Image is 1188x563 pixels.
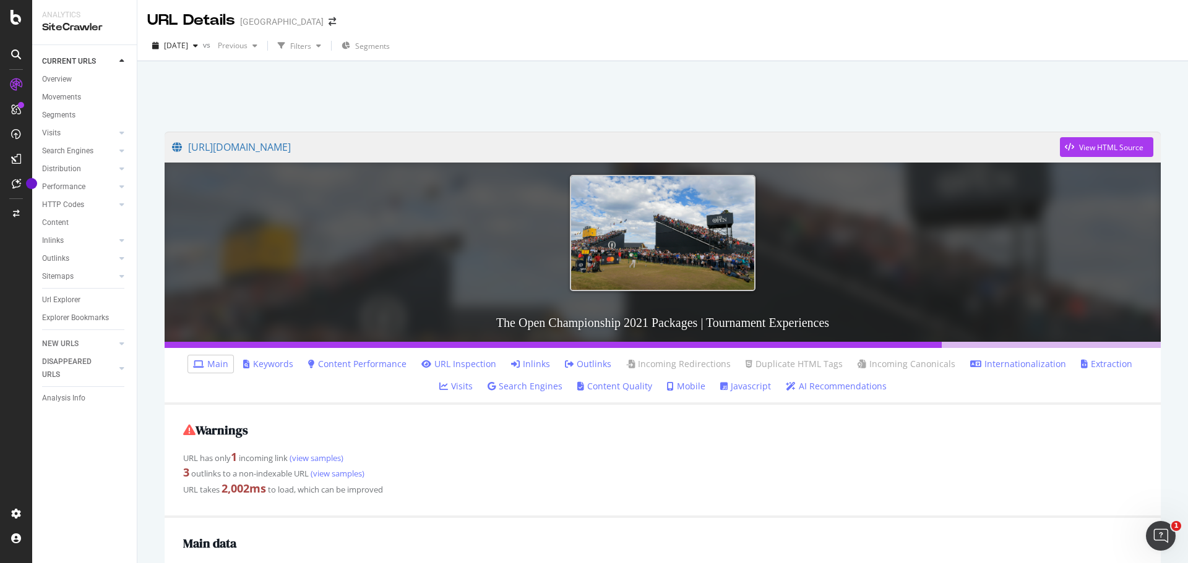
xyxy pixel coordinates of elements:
a: Duplicate HTML Tags [746,358,843,370]
span: vs [203,40,213,50]
div: URL takes to load, which can be improved [183,481,1142,497]
strong: 3 [183,465,189,480]
h2: Warnings [183,423,1142,437]
div: outlinks to a non-indexable URL [183,465,1142,481]
a: Keywords [243,358,293,370]
a: HTTP Codes [42,198,116,211]
a: Mobile [667,380,705,392]
a: Outlinks [565,358,611,370]
div: Search Engines [42,145,93,158]
div: Analytics [42,10,127,20]
span: Segments [355,41,390,51]
a: Overview [42,73,128,86]
a: Movements [42,91,128,104]
div: Analysis Info [42,392,85,405]
a: AI Recommendations [786,380,887,392]
span: Previous [213,40,247,51]
button: [DATE] [147,36,203,56]
a: (view samples) [288,452,343,464]
button: View HTML Source [1060,137,1153,157]
a: Visits [42,127,116,140]
button: Filters [273,36,326,56]
a: [URL][DOMAIN_NAME] [172,132,1060,163]
div: CURRENT URLS [42,55,96,68]
a: Segments [42,109,128,122]
div: SiteCrawler [42,20,127,35]
button: Segments [337,36,395,56]
div: URL has only incoming link [183,449,1142,465]
a: Extraction [1081,358,1132,370]
h2: Main data [183,536,1142,550]
a: Inlinks [511,358,550,370]
a: Search Engines [488,380,562,392]
div: URL Details [147,10,235,31]
a: Inlinks [42,234,116,247]
button: Previous [213,36,262,56]
a: NEW URLS [42,337,116,350]
div: HTTP Codes [42,198,84,211]
div: Performance [42,180,85,193]
div: View HTML Source [1079,142,1143,153]
div: arrow-right-arrow-left [329,17,336,26]
a: Url Explorer [42,294,128,307]
div: Explorer Bookmarks [42,311,109,324]
a: Incoming Redirections [626,358,731,370]
a: Content Performance [308,358,407,370]
strong: 1 [231,449,237,464]
img: The Open Championship 2021 Packages | Tournament Experiences [570,175,755,290]
a: Content Quality [577,380,652,392]
a: Analysis Info [42,392,128,405]
div: Filters [290,41,311,51]
a: Javascript [720,380,771,392]
h3: The Open Championship 2021 Packages | Tournament Experiences [165,303,1161,342]
div: Tooltip anchor [26,178,37,189]
iframe: Intercom live chat [1146,521,1176,551]
a: Internationalization [970,358,1066,370]
a: (view samples) [309,468,364,479]
a: CURRENT URLS [42,55,116,68]
span: 2025 Oct. 5th [164,40,188,51]
div: Content [42,216,69,229]
a: Content [42,216,128,229]
div: [GEOGRAPHIC_DATA] [240,15,324,28]
div: Segments [42,109,75,122]
a: Explorer Bookmarks [42,311,128,324]
div: Outlinks [42,252,69,265]
div: Visits [42,127,61,140]
a: URL Inspection [421,358,496,370]
a: DISAPPEARED URLS [42,355,116,381]
a: Main [193,358,228,370]
a: Outlinks [42,252,116,265]
div: Movements [42,91,81,104]
a: Performance [42,180,116,193]
div: NEW URLS [42,337,79,350]
div: Overview [42,73,72,86]
div: Sitemaps [42,270,74,283]
a: Visits [439,380,473,392]
a: Incoming Canonicals [858,358,955,370]
strong: 2,002 ms [222,481,266,496]
div: Inlinks [42,234,64,247]
span: 1 [1171,521,1181,531]
a: Search Engines [42,145,116,158]
a: Sitemaps [42,270,116,283]
div: DISAPPEARED URLS [42,355,105,381]
div: Url Explorer [42,294,80,307]
a: Distribution [42,163,116,176]
div: Distribution [42,163,81,176]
